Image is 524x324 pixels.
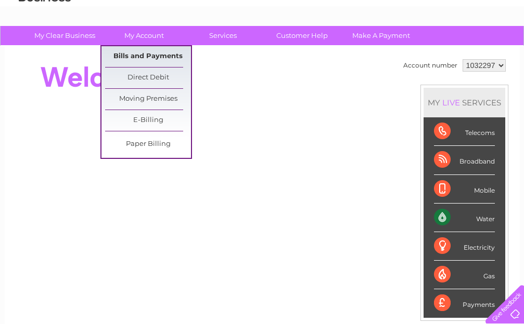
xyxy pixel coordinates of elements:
[434,175,495,204] div: Mobile
[105,67,191,88] a: Direct Debit
[328,5,400,18] a: 0333 014 3131
[367,44,390,52] a: Energy
[434,146,495,174] div: Broadband
[22,26,108,45] a: My Clear Business
[434,117,495,146] div: Telecoms
[105,89,191,110] a: Moving Premises
[105,46,191,67] a: Bills and Payments
[338,26,424,45] a: Make A Payment
[17,6,508,50] div: Clear Business is a trading name of Verastar Limited (registered in [GEOGRAPHIC_DATA] No. 3667643...
[434,289,495,317] div: Payments
[433,44,449,52] a: Blog
[424,88,505,117] div: MY SERVICES
[105,134,191,155] a: Paper Billing
[101,26,187,45] a: My Account
[105,110,191,131] a: E-Billing
[259,26,345,45] a: Customer Help
[401,57,460,74] td: Account number
[18,27,71,59] img: logo.png
[396,44,427,52] a: Telecoms
[455,44,480,52] a: Contact
[490,44,514,52] a: Log out
[341,44,361,52] a: Water
[180,26,266,45] a: Services
[440,98,462,107] div: LIVE
[434,261,495,289] div: Gas
[434,232,495,261] div: Electricity
[434,204,495,232] div: Water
